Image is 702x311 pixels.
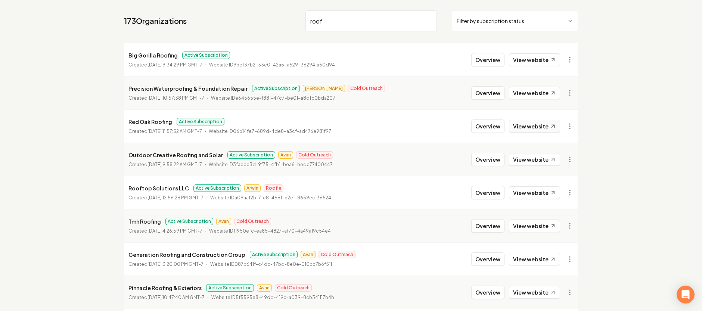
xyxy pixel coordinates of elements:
[128,184,189,193] p: Rooftop Solutions LLC
[252,85,300,92] span: Active Subscription
[124,16,187,26] a: 173Organizations
[509,53,560,66] a: View website
[275,284,312,292] span: Cold Outreach
[264,184,283,192] span: Roofle
[471,53,504,66] button: Overview
[209,128,331,135] p: Website ID 06b14fe7-689d-4de8-a3cf-ad476e981f97
[147,128,202,134] time: [DATE] 11:57:52 AM GMT-7
[128,61,202,69] p: Created
[509,253,560,265] a: View website
[147,95,204,101] time: [DATE] 10:57:38 PM GMT-7
[128,194,204,202] p: Created
[128,161,202,168] p: Created
[509,220,560,232] a: View website
[177,118,224,125] span: Active Subscription
[303,85,345,92] span: [PERSON_NAME]
[182,52,230,59] span: Active Subscription
[301,251,316,258] span: Avan
[471,219,504,233] button: Overview
[206,284,254,292] span: Active Subscription
[128,227,202,235] p: Created
[128,128,202,135] p: Created
[128,261,204,268] p: Created
[147,261,204,267] time: [DATE] 3:20:00 PM GMT-7
[211,94,335,102] p: Website ID e645655e-f881-47c7-be01-a8dfc0bda207
[209,61,335,69] p: Website ID 9bef37b2-33e0-42a5-a529-362941a50d94
[509,120,560,133] a: View website
[128,117,172,126] p: Red Oak Roofing
[227,151,275,159] span: Active Subscription
[128,250,245,259] p: Generation Roofing and Construction Group
[210,194,331,202] p: Website ID a09aaf2b-7fc8-4681-b2e1-8659ec136524
[471,153,504,166] button: Overview
[509,186,560,199] a: View website
[147,162,202,167] time: [DATE] 9:58:22 AM GMT-7
[128,294,205,301] p: Created
[244,184,261,192] span: Arwin
[147,62,202,68] time: [DATE] 9:34:29 PM GMT-7
[250,251,298,258] span: Active Subscription
[296,151,333,159] span: Cold Outreach
[471,119,504,133] button: Overview
[128,84,248,93] p: Precision Waterproofing & Foundation Repair
[209,161,333,168] p: Website ID 3faccc3d-9f75-4fb1-bea6-bedc77400447
[348,85,385,92] span: Cold Outreach
[509,153,560,166] a: View website
[278,151,293,159] span: Avan
[471,86,504,100] button: Overview
[509,87,560,99] a: View website
[128,283,202,292] p: Pinnacle Roofing & Exteriors
[257,284,272,292] span: Avan
[471,186,504,199] button: Overview
[165,218,213,225] span: Active Subscription
[471,286,504,299] button: Overview
[216,218,231,225] span: Avan
[128,217,161,226] p: Tmh Roofing
[210,261,332,268] p: Website ID 087b641f-c4dc-47bd-8e0e-010bc7b6f511
[677,286,695,304] div: Open Intercom Messenger
[147,295,205,300] time: [DATE] 10:47:40 AM GMT-7
[128,150,223,159] p: Outdoor Creative Roofing and Solar
[211,294,334,301] p: Website ID 5f5595e8-49dd-419c-a039-8cb341117b4b
[209,227,331,235] p: Website ID f1950efc-ea85-4827-af70-4a49a19c54e4
[147,228,202,234] time: [DATE] 4:26:59 PM GMT-7
[471,252,504,266] button: Overview
[319,251,355,258] span: Cold Outreach
[147,195,204,200] time: [DATE] 12:56:28 PM GMT-7
[193,184,241,192] span: Active Subscription
[305,10,437,31] input: Search by name or ID
[509,286,560,299] a: View website
[234,218,271,225] span: Cold Outreach
[128,51,178,60] p: Big Gorilla Roofing
[128,94,204,102] p: Created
